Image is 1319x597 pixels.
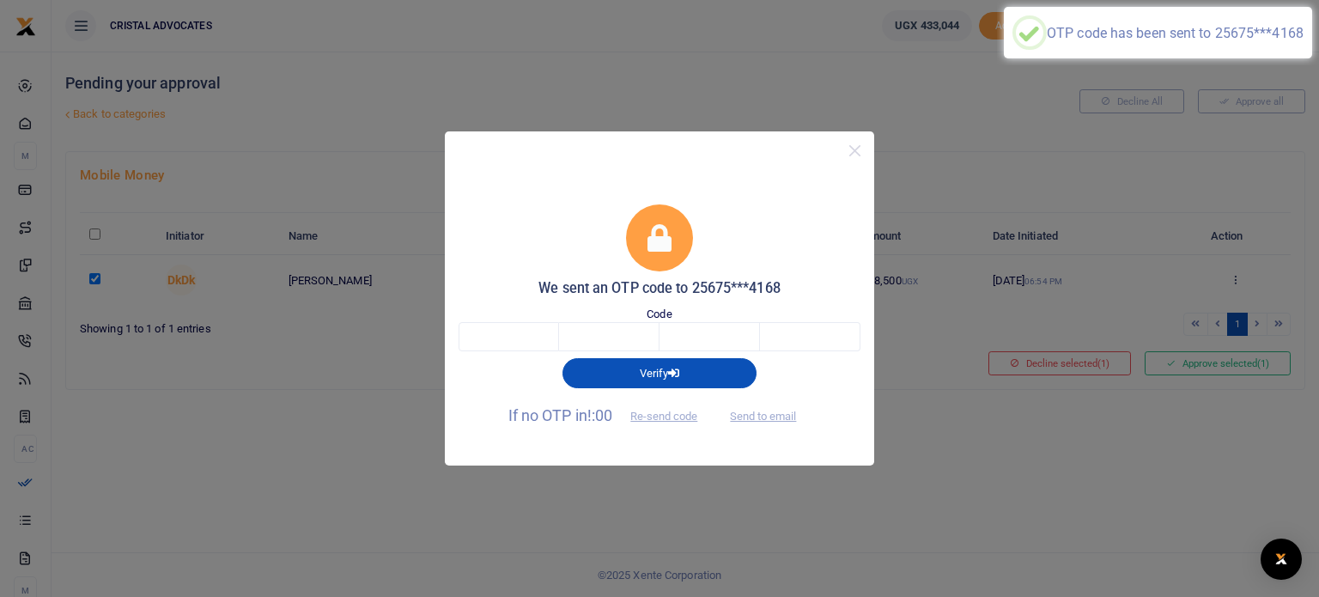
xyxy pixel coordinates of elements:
span: If no OTP in [508,406,713,424]
div: Open Intercom Messenger [1261,539,1302,580]
button: Close [842,138,867,163]
span: !:00 [587,406,612,424]
button: Verify [562,358,757,387]
div: OTP code has been sent to 25675***4168 [1047,25,1304,41]
h5: We sent an OTP code to 25675***4168 [459,280,860,297]
label: Code [647,306,672,323]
